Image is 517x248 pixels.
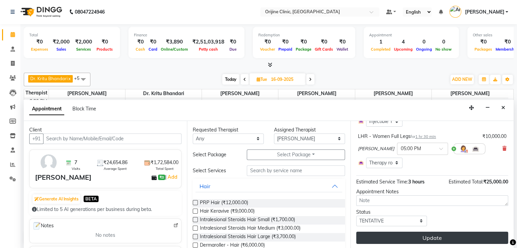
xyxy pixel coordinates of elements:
[134,38,147,46] div: ₹0
[294,47,313,52] span: Package
[104,166,127,171] span: Average Spent
[247,165,345,176] input: Search by service name
[414,47,434,52] span: Ongoing
[188,151,242,158] div: Select Package
[369,38,392,46] div: 1
[459,145,467,153] img: Hairdresser.png
[32,222,54,230] span: Notes
[165,173,178,181] span: |
[414,38,434,46] div: 0
[29,134,44,144] button: +91
[358,145,394,152] span: [PERSON_NAME]
[408,179,425,185] span: 3 hours
[72,38,95,46] div: ₹2,000
[156,166,174,171] span: Total Spent
[449,6,461,18] img: Archana Gaikwad
[29,126,182,134] div: Client
[55,47,68,52] span: Sales
[159,38,190,46] div: ₹3,890
[227,38,239,46] div: ₹0
[228,47,238,52] span: Due
[335,38,350,46] div: ₹0
[255,77,269,82] span: Tue
[483,179,508,185] span: ₹25,000.00
[369,47,392,52] span: Completed
[95,38,115,46] div: ₹0
[200,199,248,208] span: PRP Hair (₹12,000.00)
[356,188,508,195] div: Appointment Notes
[294,38,313,46] div: ₹0
[335,47,350,52] span: Wallet
[193,126,264,134] div: Requested Therapist
[277,38,294,46] div: ₹0
[159,47,190,52] span: Online/Custom
[72,166,80,171] span: Visits
[277,47,294,52] span: Prepaid
[195,180,342,192] button: Hair
[274,126,345,134] div: Assigned Therapist
[450,75,474,84] button: ADD NEW
[29,47,50,52] span: Expenses
[147,47,159,52] span: Card
[313,38,335,46] div: ₹0
[434,47,453,52] span: No show
[134,32,239,38] div: Finance
[358,133,436,140] div: LHR - Women Full Legs
[258,47,277,52] span: Voucher
[356,179,408,185] span: Estimated Service Time:
[35,172,91,182] div: [PERSON_NAME]
[95,47,115,52] span: Products
[75,2,105,21] b: 08047224946
[68,76,71,81] a: x
[498,103,508,113] button: Close
[200,216,295,225] span: Intralesional Steroids Hair Small (₹1,700.00)
[125,89,202,98] span: Dr. Kritu Bhandari
[415,134,436,139] span: 1 hr 30 min
[167,173,178,181] a: Add
[158,175,165,180] span: ₹0
[258,38,277,46] div: ₹0
[200,225,300,233] span: Intralesional Steroids Hair Medium (₹3,000.00)
[29,103,64,115] span: Appointment
[355,89,431,98] span: [PERSON_NAME]
[449,179,483,185] span: Estimated Total:
[356,232,508,244] button: Update
[200,208,255,216] span: Hair Keravive (₹9,000.00)
[202,89,278,98] span: [PERSON_NAME]
[74,75,85,81] span: +5
[432,89,508,98] span: [PERSON_NAME]
[452,77,472,82] span: ADD NEW
[96,232,115,239] span: No notes
[473,47,494,52] span: Packages
[147,38,159,46] div: ₹0
[222,74,239,85] span: Today
[482,133,506,140] div: ₹10,000.00
[358,160,364,166] img: Interior.png
[471,145,480,153] img: Interior.png
[50,38,72,46] div: ₹2,000
[17,2,64,21] img: logo
[197,47,220,52] span: Petty cash
[278,89,355,98] span: [PERSON_NAME]
[29,38,50,46] div: ₹0
[247,149,345,160] button: Select Package
[358,118,364,124] img: Interior.png
[33,194,80,204] button: Generate AI Insights
[84,196,99,202] span: BETA
[200,233,296,242] span: Intralesional Steroids Hair Large (₹3,700.00)
[151,159,178,166] span: ₹1,72,584.00
[269,74,303,85] input: 2025-09-16
[473,38,494,46] div: ₹0
[30,76,68,81] span: Dr. Kritu Bhandari
[465,8,504,16] span: [PERSON_NAME]
[258,32,350,38] div: Redemption
[392,38,414,46] div: 4
[313,47,335,52] span: Gift Cards
[134,47,147,52] span: Cash
[411,134,436,139] small: for
[24,89,49,96] div: Therapist
[356,209,427,216] div: Status
[72,106,96,112] span: Block Time
[434,38,453,46] div: 0
[43,134,182,144] input: Search by Name/Mobile/Email/Code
